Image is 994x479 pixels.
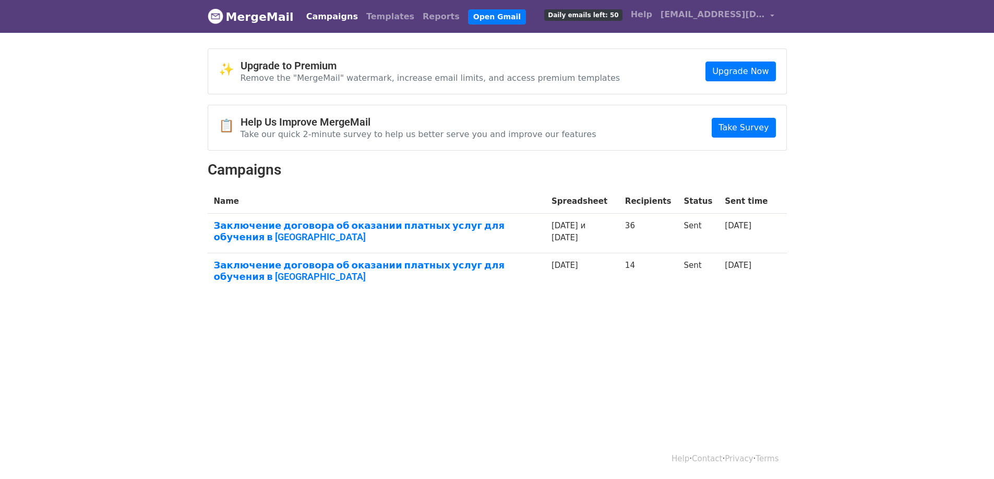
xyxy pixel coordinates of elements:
a: Contact [692,454,722,463]
a: [DATE] [725,221,751,230]
a: Заключение договора об оказании платных услуг для обучения в [GEOGRAPHIC_DATA] [214,260,539,282]
td: 14 [619,253,678,293]
span: [EMAIL_ADDRESS][DOMAIN_NAME] [661,8,765,21]
a: Privacy [725,454,753,463]
a: Templates [362,6,418,27]
h4: Help Us Improve MergeMail [241,116,596,128]
th: Sent time [718,189,774,214]
p: Remove the "MergeMail" watermark, increase email limits, and access premium templates [241,72,620,83]
th: Spreadsheet [545,189,619,214]
th: Recipients [619,189,678,214]
th: Status [677,189,718,214]
a: Open Gmail [468,9,526,24]
th: Name [208,189,545,214]
a: Help [627,4,656,25]
h4: Upgrade to Premium [241,59,620,72]
td: [DATE] и [DATE] [545,214,619,253]
p: Take our quick 2-minute survey to help us better serve you and improve our features [241,129,596,140]
a: [EMAIL_ADDRESS][DOMAIN_NAME] [656,4,779,29]
td: Sent [677,253,718,293]
a: Reports [418,6,464,27]
a: Terms [756,454,779,463]
span: ✨ [219,62,241,77]
h2: Campaigns [208,161,787,179]
img: MergeMail logo [208,8,223,24]
span: 📋 [219,118,241,133]
a: Campaigns [302,6,362,27]
a: Help [672,454,689,463]
a: Take Survey [712,118,775,138]
span: Daily emails left: 50 [544,9,622,21]
a: Daily emails left: 50 [540,4,626,25]
td: Sent [677,214,718,253]
td: 36 [619,214,678,253]
td: [DATE] [545,253,619,293]
a: Upgrade Now [705,62,775,81]
a: Заключение договора об оказании платных услуг для обучения в [GEOGRAPHIC_DATA] [214,220,539,242]
a: [DATE] [725,261,751,270]
a: MergeMail [208,6,294,28]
